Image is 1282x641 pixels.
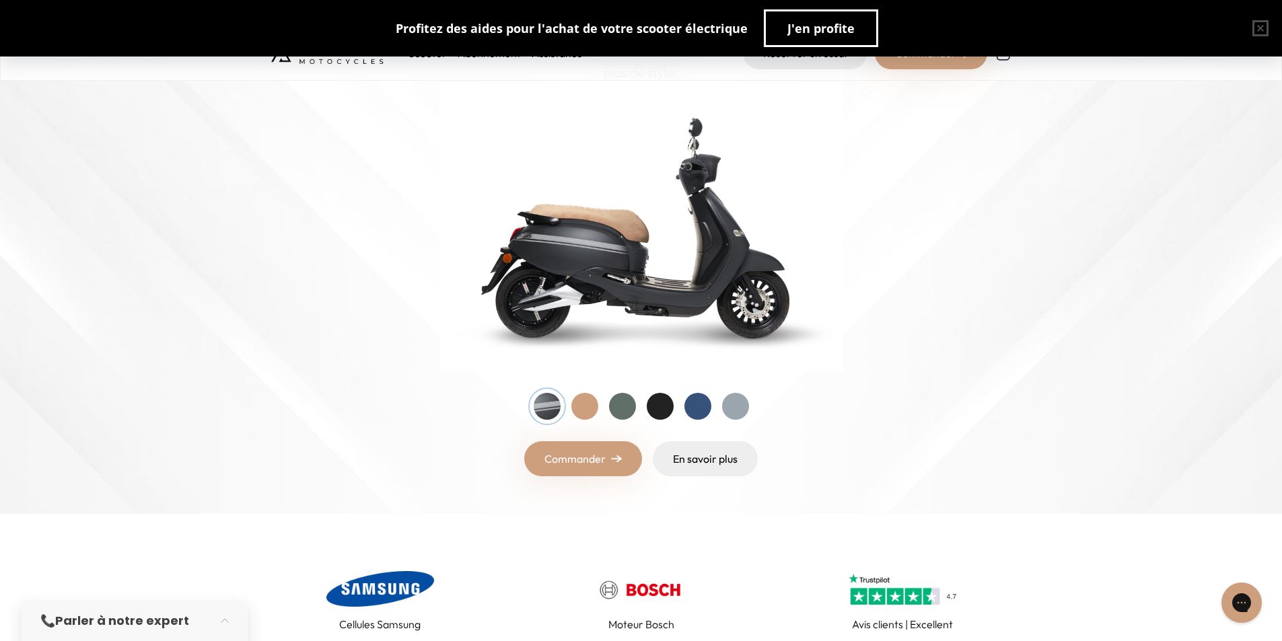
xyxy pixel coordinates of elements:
a: Cellules Samsung [271,568,489,632]
a: Moteur Bosch [532,568,750,632]
img: right-arrow.png [611,455,622,463]
p: Cellules Samsung [339,616,421,632]
a: Avis clients | Excellent [793,568,1011,632]
p: Moteur Bosch [608,616,674,632]
p: Avis clients | Excellent [852,616,953,632]
a: En savoir plus [653,441,758,476]
iframe: Gorgias live chat messenger [1215,578,1269,628]
a: Commander [524,441,642,476]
